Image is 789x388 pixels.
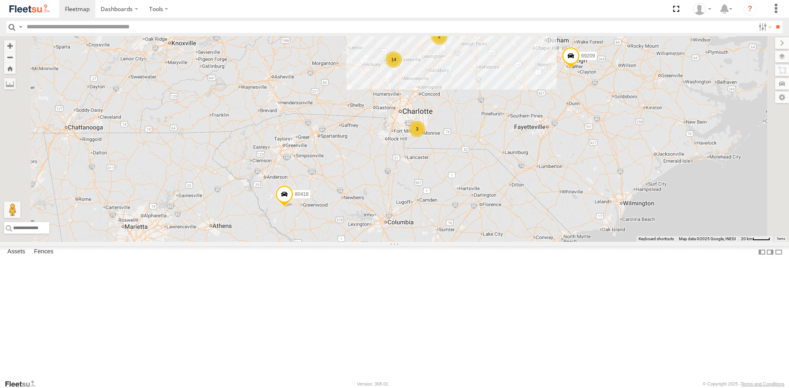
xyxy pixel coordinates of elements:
[690,3,714,15] div: John Stringer
[581,53,595,58] span: 69209
[639,236,674,242] button: Keyboard shortcuts
[738,236,773,242] button: Map Scale: 20 km per 39 pixels
[741,236,752,241] span: 20 km
[295,191,309,197] span: 80418
[741,381,784,386] a: Terms and Conditions
[4,63,16,74] button: Zoom Home
[4,202,21,218] button: Drag Pegman onto the map to open Street View
[4,78,16,90] label: Measure
[3,246,29,258] label: Assets
[703,381,784,386] div: © Copyright 2025 -
[385,51,402,68] div: 14
[777,237,785,241] a: Terms (opens in new tab)
[775,246,783,258] label: Hide Summary Table
[8,3,51,14] img: fleetsu-logo-horizontal.svg
[5,380,42,388] a: Visit our Website
[409,121,425,137] div: 3
[357,381,388,386] div: Version: 308.01
[743,2,757,16] i: ?
[4,40,16,51] button: Zoom in
[775,92,789,103] label: Map Settings
[30,246,58,258] label: Fences
[755,21,773,33] label: Search Filter Options
[679,236,736,241] span: Map data ©2025 Google, INEGI
[766,246,774,258] label: Dock Summary Table to the Right
[431,28,448,45] div: 2
[4,51,16,63] button: Zoom out
[17,21,24,33] label: Search Query
[758,246,766,258] label: Dock Summary Table to the Left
